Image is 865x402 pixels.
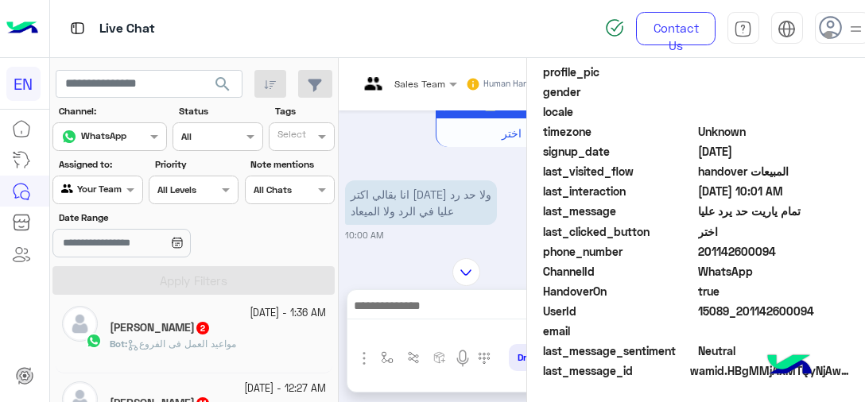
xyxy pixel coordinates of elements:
[543,243,695,260] span: phone_number
[433,351,446,364] img: create order
[543,103,695,120] span: locale
[86,333,102,349] img: WhatsApp
[698,143,850,160] span: 2025-06-29T18:35:43.305Z
[196,322,209,334] span: 2
[698,223,850,240] span: اختر
[407,351,420,364] img: Trigger scenario
[543,263,695,280] span: ChannelId
[68,18,87,38] img: tab
[543,183,695,199] span: last_interaction
[275,104,333,118] label: Tags
[204,70,242,104] button: search
[698,342,850,359] span: 0
[250,306,326,321] small: [DATE] - 1:36 AM
[690,362,849,379] span: wamid.HBgMMjAxMTQyNjAwMDk0FQIAEhggQUMwQjdDMDFDQUUyQzIzMjQyQzU5RDEzMDA3OTg0MzEA
[59,104,165,118] label: Channel:
[543,143,695,160] span: signup_date
[734,20,752,38] img: tab
[59,157,141,172] label: Assigned to:
[110,338,127,350] b: :
[698,103,850,120] span: null
[52,266,335,295] button: Apply Filters
[401,345,427,371] button: Trigger scenario
[762,338,817,394] img: hulul-logo.png
[543,362,687,379] span: last_message_id
[483,78,550,91] small: Human Handover
[394,78,445,90] span: Sales Team
[543,223,695,240] span: last_clicked_button
[698,243,850,260] span: 201142600094
[244,381,326,396] small: [DATE] - 12:27 AM
[381,351,394,364] img: select flow
[698,303,850,319] span: 15089_201142600094
[698,123,850,140] span: Unknown
[275,127,306,145] div: Select
[374,345,401,371] button: select flow
[355,349,374,368] img: send attachment
[605,18,624,37] img: spinner
[6,12,38,45] img: Logo
[509,344,546,371] button: Drop
[155,157,237,172] label: Priority
[543,323,695,339] span: email
[250,157,332,172] label: Note mentions
[452,258,480,286] img: scroll
[127,338,236,350] span: مواعيد العمل فى الفروع
[698,263,850,280] span: 2
[110,321,211,334] h5: Menna Adel
[698,83,850,100] span: null
[543,123,695,140] span: timezone
[543,203,695,219] span: last_message
[698,323,850,339] span: null
[543,163,695,180] span: last_visited_flow
[62,306,98,342] img: defaultAdmin.png
[453,349,472,368] img: send voice note
[59,211,237,225] label: Date Range
[110,338,125,350] span: Bot
[698,203,850,219] span: تمام ياريت حد يرد عليا
[543,83,695,100] span: gender
[345,229,383,242] small: 10:00 AM
[359,77,388,103] img: teams.png
[698,283,850,300] span: true
[698,163,850,180] span: handover المبيعات
[99,18,155,40] p: Live Chat
[543,283,695,300] span: HandoverOn
[698,183,850,199] span: 2025-09-25T08:01:17.272Z
[478,352,491,365] img: make a call
[727,12,759,45] a: tab
[6,67,41,101] div: EN
[213,75,232,94] span: search
[345,180,497,225] p: 25/9/2025, 10:00 AM
[427,345,453,371] button: create order
[543,64,695,80] span: profile_pic
[543,342,695,359] span: last_message_sentiment
[502,126,522,140] span: اختر
[778,20,796,38] img: tab
[543,303,695,319] span: UserId
[636,12,716,45] a: Contact Us
[179,104,261,118] label: Status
